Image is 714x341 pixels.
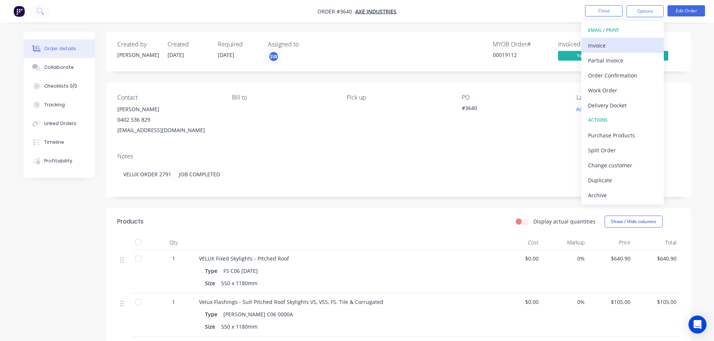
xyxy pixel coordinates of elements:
button: Profitability [24,152,95,170]
div: VELUX ORDER 2791 JOB COMPLETED [117,163,680,186]
div: 550 x 1180mm [218,278,260,289]
div: Purchase Products [588,130,657,141]
span: 1 [172,255,175,262]
span: Velux Flashings - Suit Pitched Roof Skylights VS, VSS, FS. Tile & Corrugated [199,298,383,305]
button: Checklists 0/0 [24,77,95,95]
button: Order details [24,39,95,58]
div: Profitability [44,158,72,164]
button: Archive [581,188,664,203]
span: [DATE] [168,51,184,58]
button: Tracking [24,95,95,114]
div: Timeline [44,139,64,146]
button: Invoice [581,38,664,53]
div: Total [633,235,680,250]
div: [PERSON_NAME] C06 0000A [220,309,296,320]
span: $640.90 [591,255,631,262]
div: Order details [44,45,76,52]
div: MYOB Order # [493,41,549,48]
div: Order Confirmation [588,70,657,81]
button: Show / Hide columns [605,216,663,228]
button: Purchase Products [581,128,664,143]
div: Price [588,235,634,250]
div: #3640 [462,104,555,115]
span: VELUX Fixed Skylights - Pitched Roof [199,255,289,262]
div: Notes [117,153,680,160]
span: 0% [545,298,585,306]
div: FS C06 [DATE] [220,265,261,276]
div: Work Order [588,85,657,96]
button: Collaborate [24,58,95,77]
div: Contact [117,94,220,101]
div: Assigned to [268,41,343,48]
div: Invoice [588,40,657,51]
span: $0.00 [499,298,539,306]
div: Type [205,265,220,276]
div: Bill to [232,94,335,101]
div: Created by [117,41,159,48]
span: 0% [545,255,585,262]
button: Timeline [24,133,95,152]
span: $105.00 [591,298,631,306]
div: Type [205,309,220,320]
button: Add labels [572,104,607,114]
button: ACTIONS [581,113,664,128]
div: [PERSON_NAME] [117,51,159,59]
span: $105.00 [636,298,677,306]
div: Pick up [347,94,449,101]
button: Edit Order [668,5,705,16]
button: Change customer [581,158,664,173]
span: Yes [558,51,603,60]
div: 550 x 1180mm [218,321,260,332]
div: PO [462,94,564,101]
a: Axe Industries [355,8,397,15]
button: Close [585,5,623,16]
button: Work Order [581,83,664,98]
div: Labels [576,94,679,101]
div: [EMAIL_ADDRESS][DOMAIN_NAME] [117,125,220,136]
div: Duplicate [588,175,657,186]
span: 1 [172,298,175,306]
span: [DATE] [218,51,234,58]
span: $0.00 [499,255,539,262]
div: Split Order [588,145,657,156]
div: Open Intercom Messenger [689,316,707,334]
div: Delivery Docket [588,100,657,111]
div: Created [168,41,209,48]
div: [PERSON_NAME] [117,104,220,115]
button: Delivery Docket [581,98,664,113]
div: Cost [496,235,542,250]
div: Size [205,321,218,332]
button: Duplicate [581,173,664,188]
div: Partial Invoice [588,55,657,66]
div: Markup [542,235,588,250]
div: EMAIL / PRINT [588,25,657,35]
div: [PERSON_NAME]0402 536 829[EMAIL_ADDRESS][DOMAIN_NAME] [117,104,220,136]
div: Linked Orders [44,120,76,127]
button: Linked Orders [24,114,95,133]
button: Options [626,5,664,17]
div: Collaborate [44,64,74,71]
div: Checklists 0/0 [44,83,77,89]
button: Partial Invoice [581,53,664,68]
div: ACTIONS [588,115,657,125]
div: 00019112 [493,51,549,59]
div: Invoiced [558,41,614,48]
button: Split Order [581,143,664,158]
button: EMAIL / PRINT [581,23,664,38]
button: SW [268,51,279,62]
div: Change customer [588,160,657,171]
div: 0402 536 829 [117,115,220,125]
button: Order Confirmation [581,68,664,83]
img: Factory [13,6,25,17]
div: Required [218,41,259,48]
span: $640.90 [636,255,677,262]
div: Size [205,278,218,289]
div: Products [117,217,144,226]
div: Archive [588,190,657,201]
label: Display actual quantities [533,217,596,225]
span: Order #3640 - [317,8,355,15]
div: Tracking [44,101,65,108]
div: Qty [151,235,196,250]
